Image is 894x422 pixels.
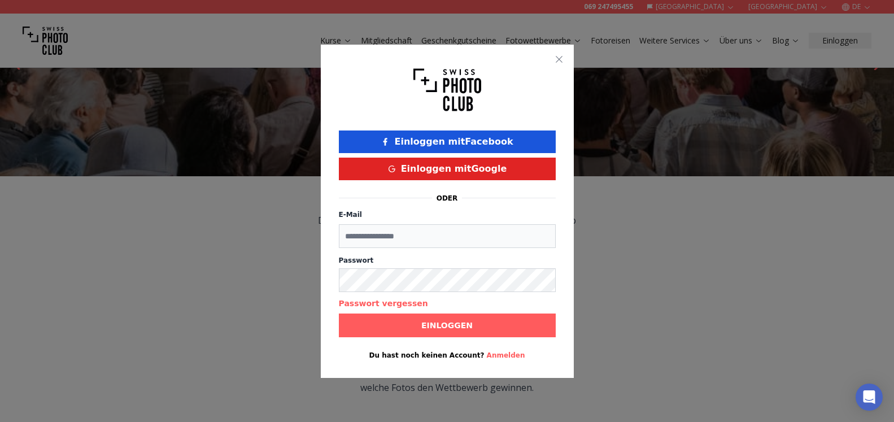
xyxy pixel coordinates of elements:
label: Passwort [339,256,556,265]
b: Einloggen [421,320,473,331]
label: E-Mail [339,211,362,219]
img: Swiss photo club [413,63,481,117]
button: Anmelden [487,351,525,360]
button: Einloggen [339,314,556,337]
button: Einloggen mitFacebook [339,130,556,153]
p: oder [437,194,458,203]
button: Einloggen mitGoogle [339,158,556,180]
p: Du hast noch keinen Account? [339,351,556,360]
button: Passwort vergessen [339,298,428,309]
